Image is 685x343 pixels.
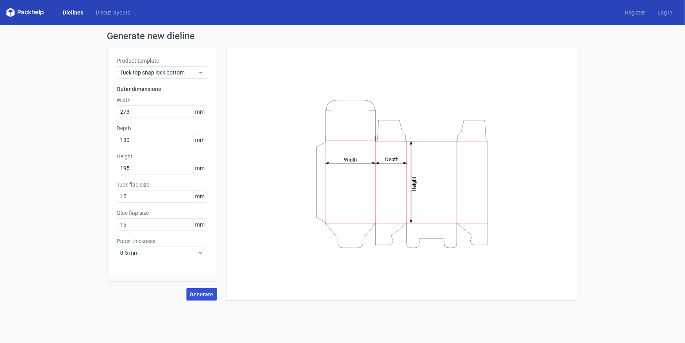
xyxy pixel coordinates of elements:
span: 0.5 mm [121,249,198,257]
button: Generate [186,288,217,301]
span: Generate [190,292,214,297]
h1: Generate new dieline [107,31,578,41]
label: Depth [117,124,207,132]
span: mm [193,162,207,174]
h3: Outer dimensions [117,85,207,93]
a: Dielines [57,9,90,16]
tspan: Depth [385,156,398,162]
a: Log in [651,9,679,16]
label: Width [117,96,207,104]
label: Paper thickness [117,237,207,245]
span: mm [193,191,207,202]
label: Tuck flap size [117,181,207,189]
tspan: Width [343,156,356,162]
span: mm [193,106,207,118]
label: Height [117,152,207,160]
span: Tuck top snap lock bottom [121,69,198,76]
a: Diecut layouts [90,9,137,16]
tspan: Height [411,176,417,191]
span: mm [193,134,207,146]
span: mm [193,219,207,230]
a: Register [619,9,651,16]
label: Glue flap size [117,209,207,217]
label: Product template [117,57,207,65]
